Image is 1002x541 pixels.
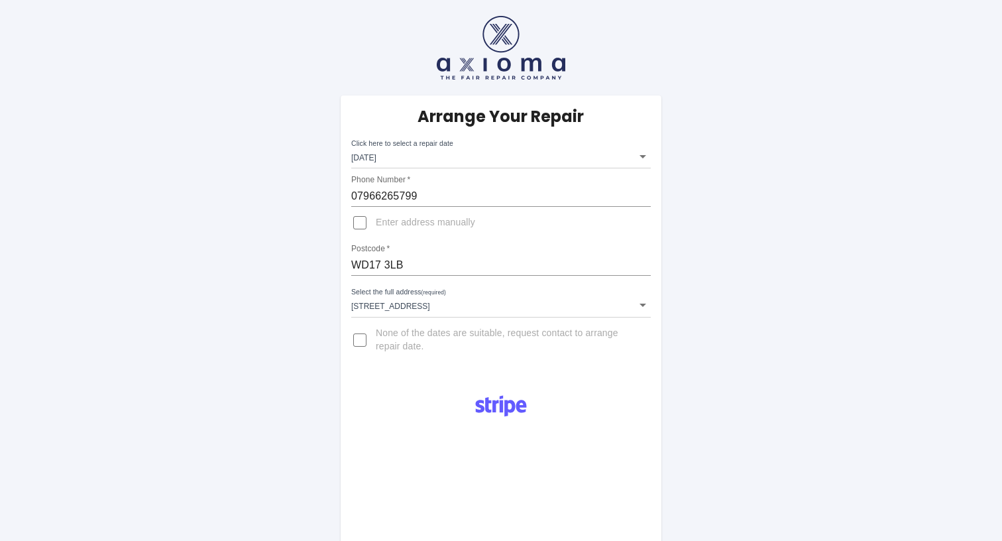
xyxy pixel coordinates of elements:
small: (required) [421,290,446,296]
img: Logo [468,391,534,422]
div: [STREET_ADDRESS] [351,293,651,317]
div: [DATE] [351,145,651,168]
label: Postcode [351,243,390,255]
label: Click here to select a repair date [351,139,453,149]
label: Select the full address [351,287,446,298]
label: Phone Number [351,174,410,186]
h5: Arrange Your Repair [417,106,584,127]
span: None of the dates are suitable, request contact to arrange repair date. [376,327,640,353]
span: Enter address manually [376,216,475,229]
img: axioma [437,16,565,80]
